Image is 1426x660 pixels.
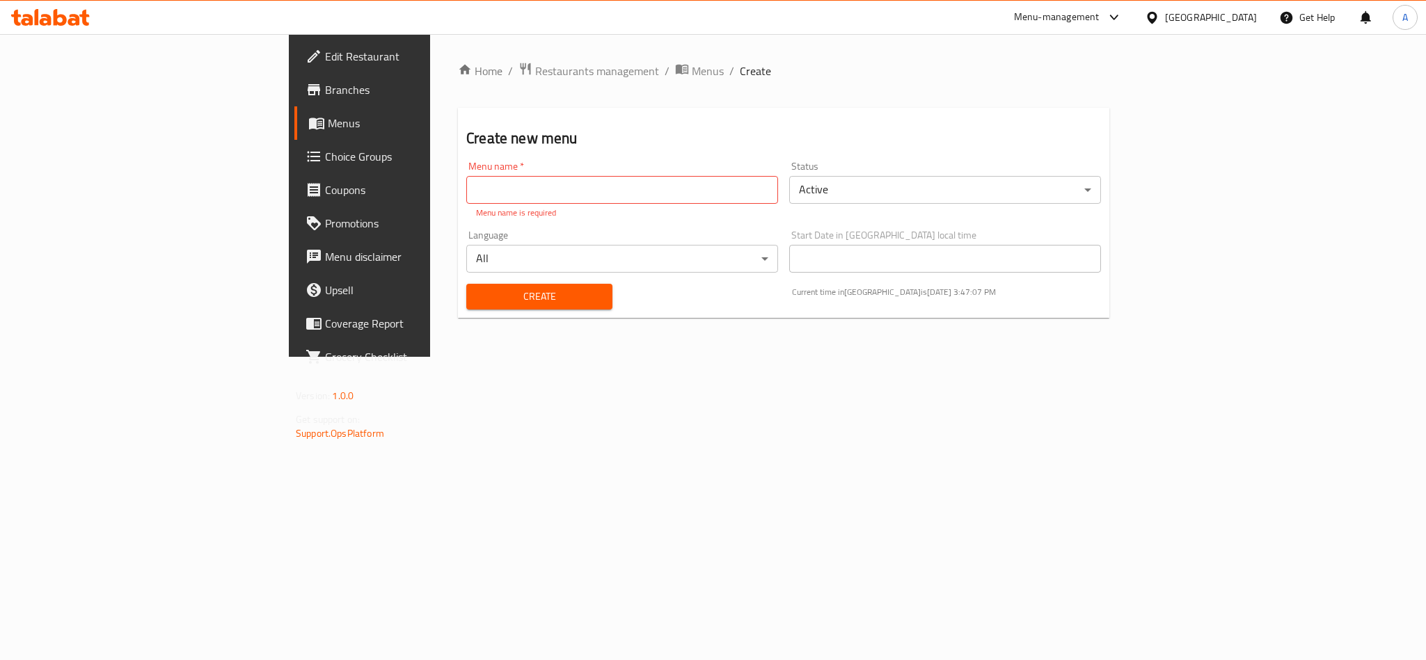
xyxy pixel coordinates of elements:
[296,410,360,428] span: Get support on:
[296,424,384,442] a: Support.OpsPlatform
[294,273,527,307] a: Upsell
[294,40,527,73] a: Edit Restaurant
[675,62,724,80] a: Menus
[325,215,516,232] span: Promotions
[328,115,516,131] span: Menus
[296,387,330,405] span: Version:
[332,387,354,405] span: 1.0.0
[1165,10,1257,25] div: [GEOGRAPHIC_DATA]
[466,284,612,309] button: Create
[294,240,527,273] a: Menu disclaimer
[466,128,1101,149] h2: Create new menu
[518,62,659,80] a: Restaurants management
[466,245,778,273] div: All
[325,48,516,65] span: Edit Restaurant
[325,182,516,198] span: Coupons
[740,63,771,79] span: Create
[789,176,1101,204] div: Active
[294,140,527,173] a: Choice Groups
[692,63,724,79] span: Menus
[535,63,659,79] span: Restaurants management
[325,315,516,332] span: Coverage Report
[294,73,527,106] a: Branches
[476,207,768,219] p: Menu name is required
[294,207,527,240] a: Promotions
[325,348,516,365] span: Grocery Checklist
[458,62,1109,80] nav: breadcrumb
[325,148,516,165] span: Choice Groups
[1014,9,1100,26] div: Menu-management
[294,340,527,373] a: Grocery Checklist
[665,63,670,79] li: /
[325,81,516,98] span: Branches
[294,173,527,207] a: Coupons
[294,307,527,340] a: Coverage Report
[325,248,516,265] span: Menu disclaimer
[729,63,734,79] li: /
[792,286,1101,298] p: Current time in [GEOGRAPHIC_DATA] is [DATE] 3:47:07 PM
[477,288,601,305] span: Create
[294,106,527,140] a: Menus
[466,176,778,204] input: Please enter Menu name
[325,282,516,298] span: Upsell
[1402,10,1408,25] span: A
